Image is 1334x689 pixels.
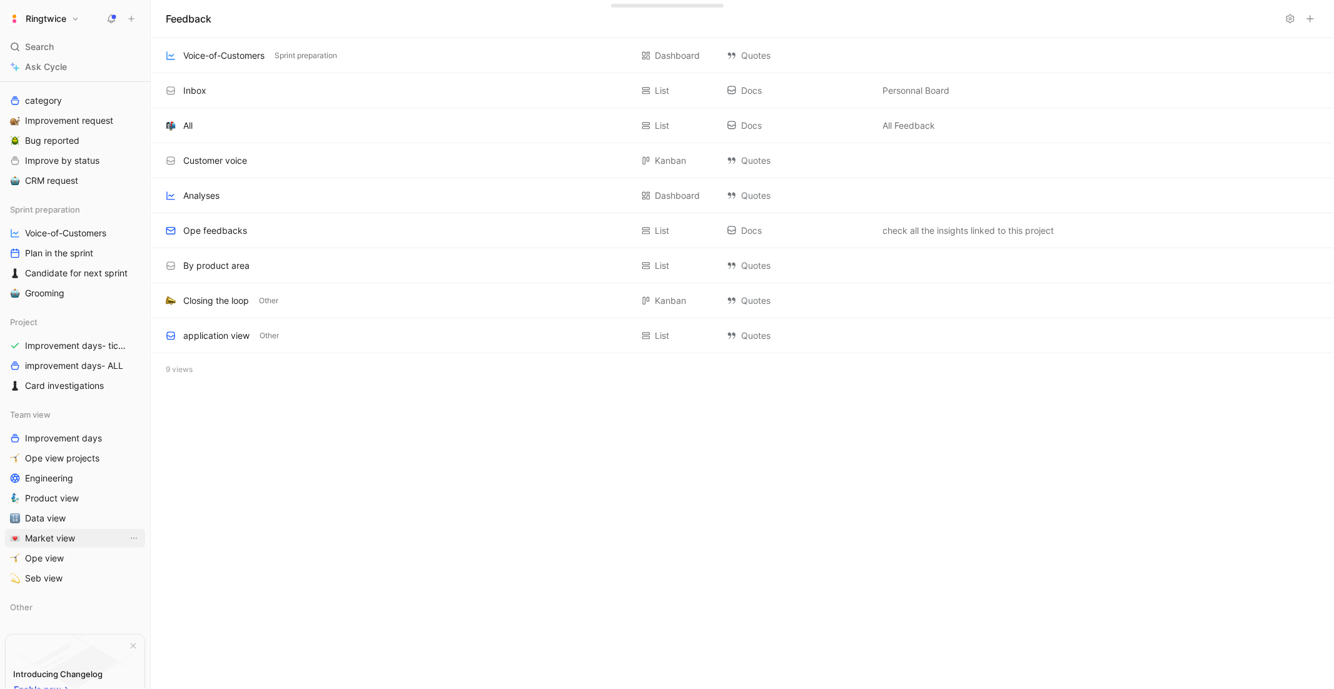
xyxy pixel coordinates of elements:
a: improvement days- ALL [5,356,145,375]
a: Improve by status [5,151,145,170]
button: View actions [128,532,140,545]
button: All Feedback [881,118,938,133]
div: Docs [727,118,871,133]
a: Engineering [5,469,145,488]
span: category [25,94,62,107]
a: 🤖Grooming [5,284,145,303]
a: ♟️Candidate for next sprint [5,264,145,283]
span: Market view [25,532,75,545]
div: Project [5,313,145,331]
span: Product view [25,492,79,505]
span: Seb view [25,572,63,585]
div: Kanban [655,153,687,168]
span: Card investigations [25,380,104,392]
div: InboxList DocsPersonnal BoardView actions [151,73,1334,108]
a: 🐌Improvement request [5,111,145,130]
a: 🪲Bug reported [5,131,145,150]
a: Voice-of-Customers [5,224,145,243]
h1: Ringtwice [26,13,66,24]
a: Plan in the sprint [5,244,145,263]
div: Docs [727,223,871,238]
img: 🤖 [10,288,20,298]
span: improvement days- ALL [25,360,123,372]
button: 📣 [163,293,178,308]
div: application view [183,328,250,343]
button: 🤸 [8,551,23,566]
button: 💌 [8,531,23,546]
button: ♟️ [8,378,23,393]
img: Ringtwice [8,13,21,25]
div: Kanban [655,293,687,308]
button: ♟️ [8,266,23,281]
div: Voice-of-CustomersSprint preparationDashboard QuotesView actions [151,38,1334,73]
div: Day to daycategory🐌Improvement request🪲Bug reportedImprove by status🤖CRM request [5,68,145,190]
a: category [5,91,145,110]
div: List [655,223,670,238]
div: Team viewImprovement days🤸Ope view projectsEngineering🧞‍♂️Product view🔢Data view💌Market viewView ... [5,405,145,588]
img: 🤸 [10,553,20,563]
a: 🤸Ope view projects [5,449,145,468]
button: 🪲 [8,133,23,148]
a: 💌Market viewView actions [5,529,145,548]
button: 🤸 [8,451,23,466]
span: Ope view projects [25,452,99,465]
a: Improvement days [5,429,145,448]
span: Team view [10,408,51,421]
span: Search [25,39,54,54]
button: 🔢 [8,511,23,526]
button: Sprint preparation [272,50,340,61]
a: 🧞‍♂️Product view [5,489,145,508]
button: 🤖 [8,286,23,301]
div: Dashboard [655,188,700,203]
div: Quotes [727,293,871,308]
span: Data view [25,512,66,525]
a: 🤖CRM request [5,171,145,190]
div: Analyses [183,188,220,203]
a: 🔢Data view [5,509,145,528]
div: Quotes [727,48,871,63]
button: 🧞‍♂️ [8,491,23,506]
span: Personnal Board [883,83,950,98]
span: Project [10,316,38,328]
div: List [655,83,670,98]
button: 🐌 [8,113,23,128]
button: RingtwiceRingtwice [5,10,83,28]
div: Sprint preparation [5,200,145,219]
span: Bug reported [25,134,79,147]
span: Improve by status [25,154,99,167]
img: 🐌 [10,116,20,126]
a: Ask Cycle [5,58,145,76]
div: Closing the loop [183,293,249,308]
span: Plan in the sprint [25,247,93,259]
img: 💫 [10,573,20,583]
div: Customer voice [183,153,247,168]
div: List [655,258,670,273]
button: Personnal Board [881,83,952,98]
button: 💫 [8,571,23,586]
div: Docs [727,83,871,98]
div: Search [5,38,145,56]
button: check all the insights linked to this project [881,223,1057,238]
img: ♟️ [10,381,20,391]
span: CRM request [25,174,78,187]
span: Engineering [25,472,73,485]
h1: Feedback [166,11,211,26]
span: Improvement request [25,114,113,127]
div: All [183,118,193,133]
img: 🪲 [10,136,20,146]
span: check all the insights linked to this project [883,223,1054,238]
div: Other [5,598,145,616]
div: application viewOtherList QuotesView actions [151,318,1334,353]
span: Other [10,601,33,613]
a: ♟️Card investigations [5,376,145,395]
img: 📬 [166,121,176,131]
span: Ask Cycle [25,59,67,74]
div: Dashboard [655,48,700,63]
div: By product areaList QuotesView actions [151,248,1334,283]
span: Ope view [25,552,64,565]
button: 🤖 [8,173,23,188]
div: ProjectImprovement days- tickets readyimprovement days- ALL♟️Card investigations [5,313,145,395]
div: AnalysesDashboard QuotesView actions [151,178,1334,213]
span: Candidate for next sprint [25,267,128,279]
div: Quotes [727,328,871,343]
